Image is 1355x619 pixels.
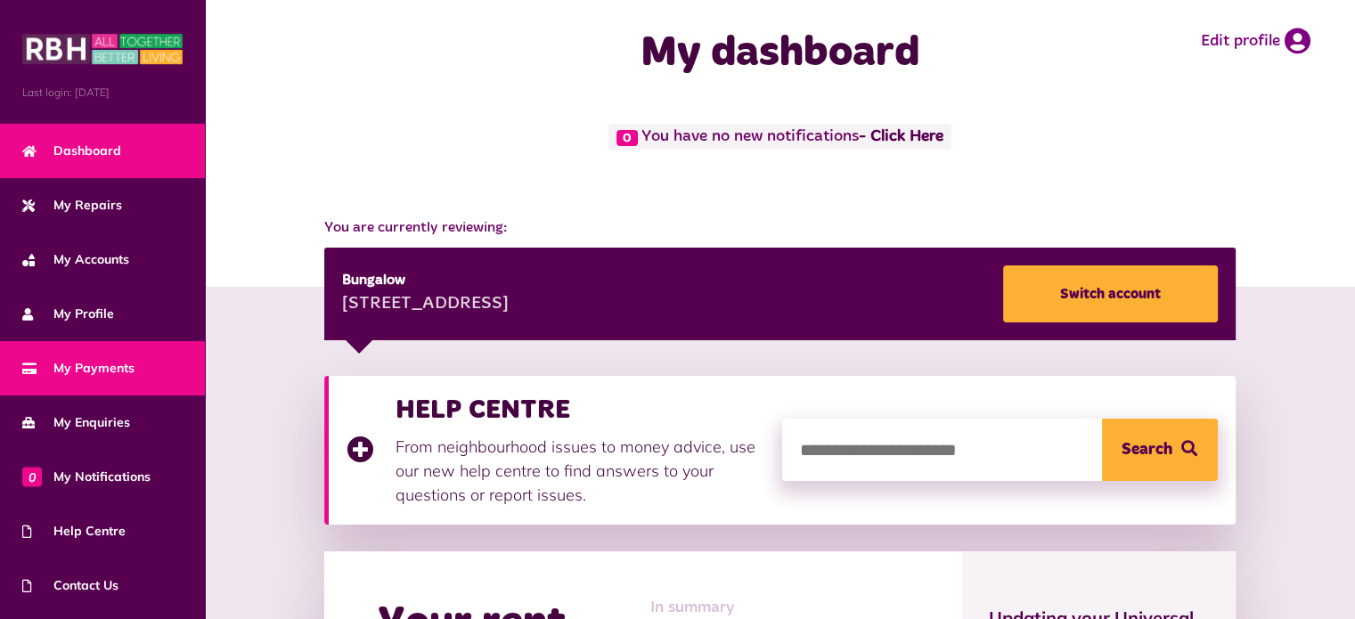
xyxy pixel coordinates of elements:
p: From neighbourhood issues to money advice, use our new help centre to find answers to your questi... [396,435,764,507]
span: Help Centre [22,522,126,541]
a: Edit profile [1201,28,1310,54]
div: [STREET_ADDRESS] [342,291,509,318]
button: Search [1102,419,1218,481]
a: Switch account [1003,265,1218,322]
span: Search [1122,419,1172,481]
span: Dashboard [22,142,121,160]
span: My Repairs [22,196,122,215]
span: My Enquiries [22,413,130,432]
span: Last login: [DATE] [22,85,183,101]
span: My Notifications [22,468,151,486]
span: My Accounts [22,250,129,269]
span: Contact Us [22,576,118,595]
span: My Payments [22,359,135,378]
span: 0 [22,467,42,486]
span: 0 [616,130,638,146]
a: - Click Here [859,129,943,145]
span: My Profile [22,305,114,323]
span: You are currently reviewing: [324,217,1235,239]
div: Bungalow [342,270,509,291]
h3: HELP CENTRE [396,394,764,426]
span: You have no new notifications [608,124,951,150]
img: MyRBH [22,31,183,67]
h1: My dashboard [510,28,1050,79]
